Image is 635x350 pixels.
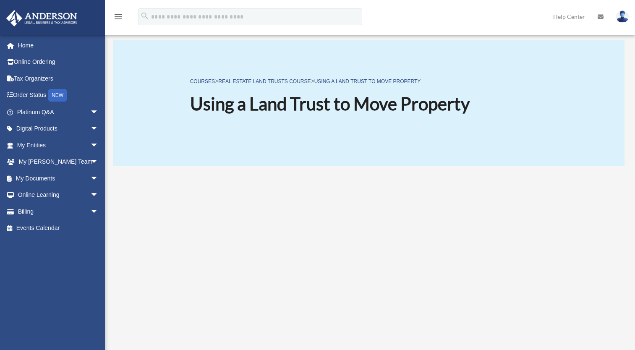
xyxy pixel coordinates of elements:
a: Events Calendar [6,220,111,237]
span: arrow_drop_down [90,170,107,187]
a: My [PERSON_NAME] Teamarrow_drop_down [6,154,111,170]
a: Using a Land Trust to Move Property [314,78,421,84]
a: Billingarrow_drop_down [6,203,111,220]
a: Tax Organizers [6,70,111,87]
span: arrow_drop_down [90,203,107,220]
a: Order StatusNEW [6,87,111,104]
a: Home [6,37,111,54]
img: Anderson Advisors Platinum Portal [4,10,80,26]
a: My Entitiesarrow_drop_down [6,137,111,154]
a: Platinum Q&Aarrow_drop_down [6,104,111,120]
a: Digital Productsarrow_drop_down [6,120,111,137]
a: menu [113,15,123,22]
h1: Using a Land Trust to Move Property [190,91,470,116]
span: arrow_drop_down [90,187,107,204]
a: Online Learningarrow_drop_down [6,187,111,204]
span: arrow_drop_down [90,120,107,138]
i: search [140,11,149,21]
span: arrow_drop_down [90,137,107,154]
a: My Documentsarrow_drop_down [6,170,111,187]
a: COURSES [190,78,215,84]
p: > > [190,76,470,86]
img: User Pic [616,10,629,23]
a: Real Estate Land Trusts Course [218,78,311,84]
div: NEW [48,89,67,102]
span: arrow_drop_down [90,154,107,171]
span: arrow_drop_down [90,104,107,121]
i: menu [113,12,123,22]
a: Online Ordering [6,54,111,71]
